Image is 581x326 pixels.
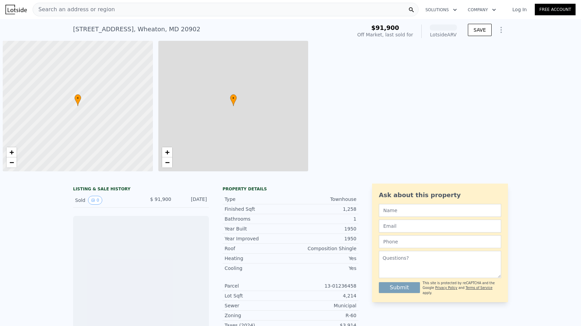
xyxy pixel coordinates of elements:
[230,95,237,101] span: •
[10,158,14,167] span: −
[165,148,169,156] span: +
[430,31,457,38] div: Lotside ARV
[468,24,492,36] button: SAVE
[494,23,508,37] button: Show Options
[290,292,356,299] div: 4,214
[5,5,27,14] img: Lotside
[290,206,356,212] div: 1,258
[357,31,413,38] div: Off Market, last sold for
[225,225,290,232] div: Year Built
[225,235,290,242] div: Year Improved
[225,282,290,289] div: Parcel
[74,95,81,101] span: •
[223,186,358,192] div: Property details
[73,24,200,34] div: [STREET_ADDRESS] , Wheaton , MD 20902
[379,235,501,248] input: Phone
[290,265,356,272] div: Yes
[225,255,290,262] div: Heating
[150,196,171,202] span: $ 91,900
[74,94,81,106] div: •
[162,157,172,168] a: Zoom out
[165,158,169,167] span: −
[230,94,237,106] div: •
[10,148,14,156] span: +
[504,6,535,13] a: Log In
[423,281,501,295] div: This site is protected by reCAPTCHA and the Google and apply.
[290,225,356,232] div: 1950
[33,5,115,14] span: Search an address or region
[177,196,207,205] div: [DATE]
[535,4,576,15] a: Free Account
[290,302,356,309] div: Municipal
[379,204,501,217] input: Name
[225,245,290,252] div: Roof
[420,4,462,16] button: Solutions
[6,147,17,157] a: Zoom in
[225,312,290,319] div: Zoning
[290,255,356,262] div: Yes
[290,312,356,319] div: R-60
[290,196,356,203] div: Townhouse
[88,196,102,205] button: View historical data
[225,292,290,299] div: Lot Sqft
[379,190,501,200] div: Ask about this property
[225,196,290,203] div: Type
[162,147,172,157] a: Zoom in
[290,235,356,242] div: 1950
[6,157,17,168] a: Zoom out
[73,186,209,193] div: LISTING & SALE HISTORY
[225,302,290,309] div: Sewer
[290,216,356,222] div: 1
[371,24,399,31] span: $91,900
[290,245,356,252] div: Composition Shingle
[75,196,136,205] div: Sold
[379,220,501,233] input: Email
[435,286,457,290] a: Privacy Policy
[290,282,356,289] div: 13-01236458
[225,206,290,212] div: Finished Sqft
[462,4,501,16] button: Company
[225,216,290,222] div: Bathrooms
[379,282,420,293] button: Submit
[225,265,290,272] div: Cooling
[465,286,492,290] a: Terms of Service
